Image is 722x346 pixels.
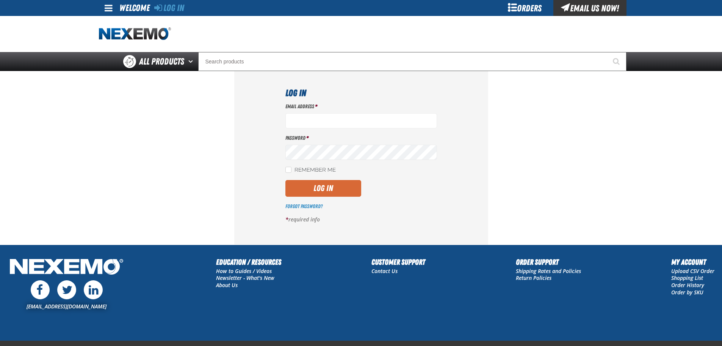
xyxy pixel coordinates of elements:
[285,86,437,100] h1: Log In
[671,274,703,281] a: Shopping List
[285,167,336,174] label: Remember Me
[27,303,106,310] a: [EMAIL_ADDRESS][DOMAIN_NAME]
[671,281,704,289] a: Order History
[216,281,238,289] a: About Us
[371,256,425,268] h2: Customer Support
[216,274,274,281] a: Newsletter - What's New
[186,52,198,71] button: Open All Products pages
[516,274,551,281] a: Return Policies
[285,167,291,173] input: Remember Me
[671,256,714,268] h2: My Account
[99,27,171,41] img: Nexemo logo
[516,267,581,275] a: Shipping Rates and Policies
[198,52,626,71] input: Search
[608,52,626,71] button: Start Searching
[154,3,184,13] a: Log In
[139,55,184,68] span: All Products
[216,256,281,268] h2: Education / Resources
[285,203,323,209] a: Forgot Password?
[516,256,581,268] h2: Order Support
[371,267,398,275] a: Contact Us
[285,103,437,110] label: Email Address
[216,267,272,275] a: How to Guides / Videos
[8,256,125,279] img: Nexemo Logo
[671,267,714,275] a: Upload CSV Order
[285,216,437,223] p: required info
[285,180,361,197] button: Log In
[99,27,171,41] a: Home
[671,289,703,296] a: Order by SKU
[285,134,437,142] label: Password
